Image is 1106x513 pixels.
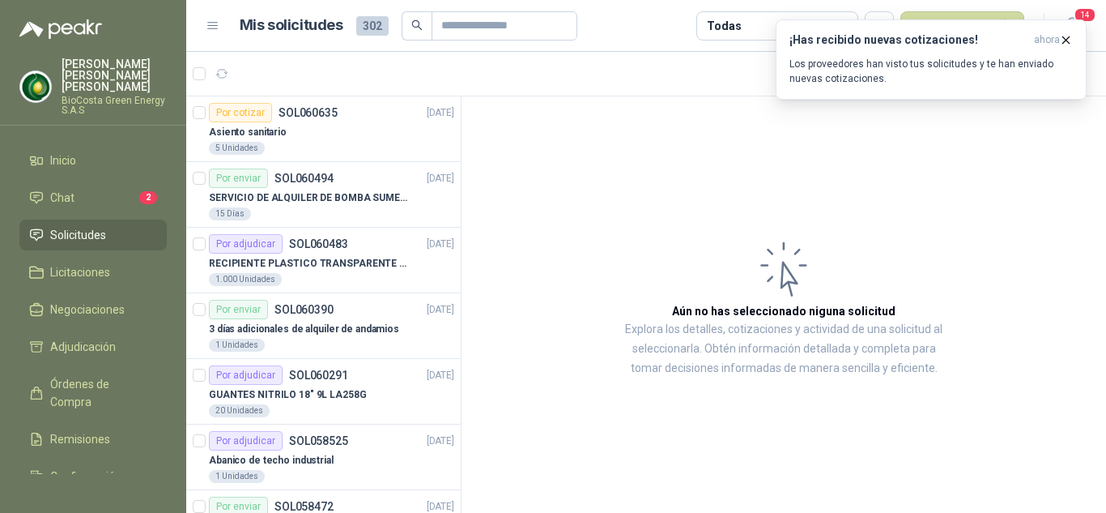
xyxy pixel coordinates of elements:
[209,142,265,155] div: 5 Unidades
[186,228,461,293] a: Por adjudicarSOL060483[DATE] RECIPIENTE PLASTICO TRANSPARENTE 500 ML1.000 Unidades
[19,461,167,492] a: Configuración
[62,96,167,115] p: BioCosta Green Energy S.A.S
[209,190,410,206] p: SERVICIO DE ALQUILER DE BOMBA SUMERGIBLE DE 1 HP
[427,237,454,252] p: [DATE]
[427,105,454,121] p: [DATE]
[209,300,268,319] div: Por enviar
[209,234,283,254] div: Por adjudicar
[356,16,389,36] span: 302
[789,33,1027,47] h3: ¡Has recibido nuevas cotizaciones!
[209,207,251,220] div: 15 Días
[19,19,102,39] img: Logo peakr
[19,331,167,362] a: Adjudicación
[19,182,167,213] a: Chat2
[19,424,167,455] a: Remisiones
[209,103,272,122] div: Por cotizar
[427,171,454,186] p: [DATE]
[289,435,348,447] p: SOL058525
[50,430,110,448] span: Remisiones
[50,189,74,207] span: Chat
[19,294,167,325] a: Negociaciones
[186,359,461,425] a: Por adjudicarSOL060291[DATE] GUANTES NITRILO 18" 9L LA258G20 Unidades
[209,387,367,403] p: GUANTES NITRILO 18" 9L LA258G
[672,302,895,320] h3: Aún no has seleccionado niguna solicitud
[209,256,410,271] p: RECIPIENTE PLASTICO TRANSPARENTE 500 ML
[50,468,121,485] span: Configuración
[240,14,343,37] h1: Mis solicitudes
[209,431,283,451] div: Por adjudicar
[186,425,461,490] a: Por adjudicarSOL058525[DATE] Abanico de techo industrial1 Unidades
[623,320,944,378] p: Explora los detalles, cotizaciones y actividad de una solicitud al seleccionarla. Obtén informaci...
[186,293,461,359] a: Por enviarSOL060390[DATE] 3 días adicionales de alquiler de andamios1 Unidades
[50,152,76,169] span: Inicio
[1034,33,1060,47] span: ahora
[209,453,334,468] p: Abanico de techo industrial
[186,96,461,162] a: Por cotizarSOL060635[DATE] Asiento sanitario5 Unidades
[50,301,125,318] span: Negociaciones
[427,368,454,383] p: [DATE]
[900,11,1024,41] button: Nueva solicitud
[209,169,268,188] div: Por enviar
[19,369,167,417] a: Órdenes de Compra
[19,257,167,288] a: Licitaciones
[19,145,167,176] a: Inicio
[776,19,1087,100] button: ¡Has recibido nuevas cotizaciones!ahora Los proveedores han visto tus solicitudes y te han enviad...
[209,322,399,337] p: 3 días adicionales de alquiler de andamios
[707,17,741,35] div: Todas
[289,370,348,381] p: SOL060291
[289,238,348,250] p: SOL060483
[411,19,423,31] span: search
[1057,11,1087,41] button: 14
[1074,7,1096,23] span: 14
[279,107,338,118] p: SOL060635
[19,220,167,250] a: Solicitudes
[50,338,116,356] span: Adjudicación
[209,125,287,140] p: Asiento sanitario
[209,273,282,286] div: 1.000 Unidades
[20,71,51,102] img: Company Logo
[186,162,461,228] a: Por enviarSOL060494[DATE] SERVICIO DE ALQUILER DE BOMBA SUMERGIBLE DE 1 HP15 Días
[139,191,157,204] span: 2
[427,434,454,449] p: [DATE]
[209,404,270,417] div: 20 Unidades
[427,302,454,318] p: [DATE]
[274,501,334,512] p: SOL058472
[50,226,106,244] span: Solicitudes
[209,366,283,385] div: Por adjudicar
[50,263,110,281] span: Licitaciones
[209,470,265,483] div: 1 Unidades
[209,339,265,352] div: 1 Unidades
[50,375,151,411] span: Órdenes de Compra
[62,58,167,92] p: [PERSON_NAME] [PERSON_NAME] [PERSON_NAME]
[274,304,334,315] p: SOL060390
[789,57,1073,86] p: Los proveedores han visto tus solicitudes y te han enviado nuevas cotizaciones.
[274,173,334,184] p: SOL060494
